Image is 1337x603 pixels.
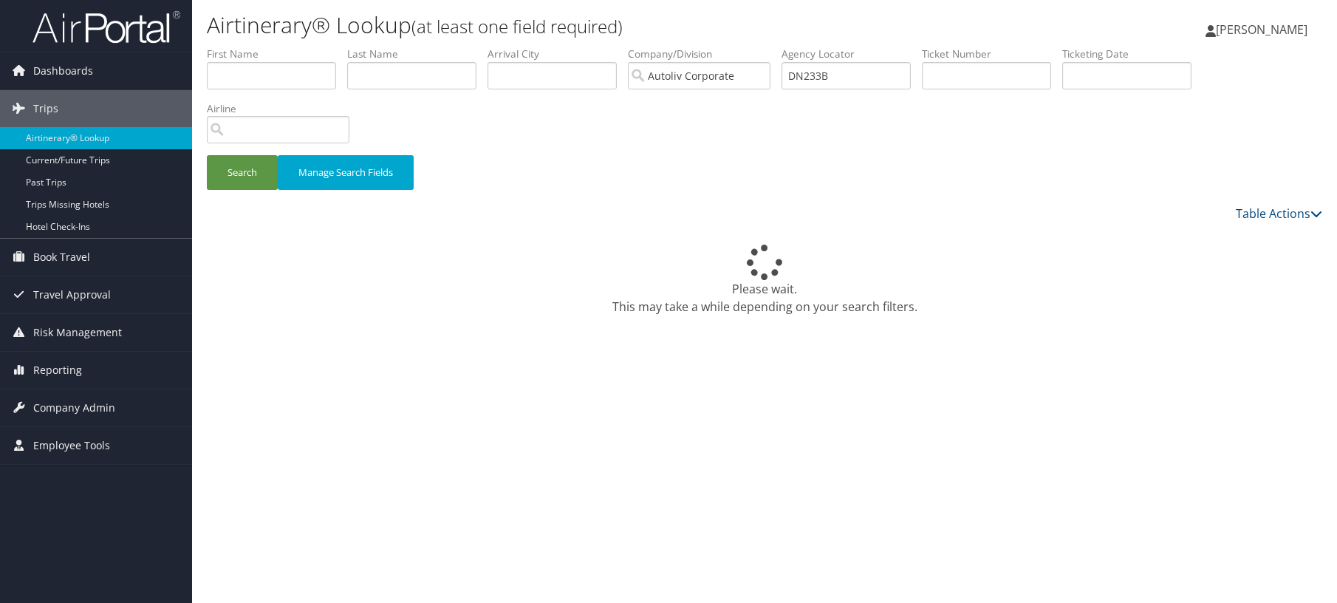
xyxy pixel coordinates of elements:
span: Dashboards [33,52,93,89]
label: Ticket Number [922,47,1062,61]
button: Manage Search Fields [278,155,414,190]
span: Company Admin [33,389,115,426]
label: Airline [207,101,360,116]
span: Reporting [33,352,82,389]
a: Table Actions [1236,205,1322,222]
a: [PERSON_NAME] [1206,7,1322,52]
label: Company/Division [628,47,782,61]
span: Travel Approval [33,276,111,313]
span: Book Travel [33,239,90,276]
label: Ticketing Date [1062,47,1203,61]
label: Last Name [347,47,488,61]
div: Please wait. This may take a while depending on your search filters. [207,245,1322,316]
span: Employee Tools [33,427,110,464]
span: [PERSON_NAME] [1216,21,1307,38]
span: Trips [33,90,58,127]
label: First Name [207,47,347,61]
img: airportal-logo.png [33,10,180,44]
label: Agency Locator [782,47,922,61]
span: Risk Management [33,314,122,351]
h1: Airtinerary® Lookup [207,10,951,41]
label: Arrival City [488,47,628,61]
small: (at least one field required) [411,14,623,38]
button: Search [207,155,278,190]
